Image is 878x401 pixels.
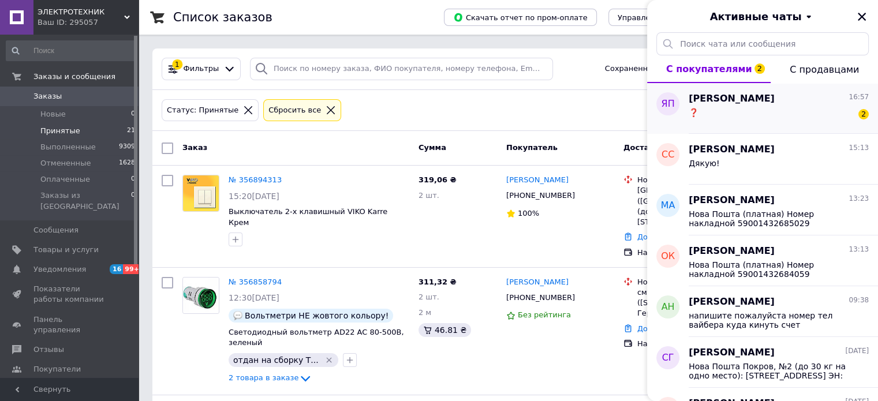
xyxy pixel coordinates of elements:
span: Фильтры [184,63,219,74]
span: 1628 [119,158,135,168]
span: Доставка и оплата [623,143,705,152]
input: Поиск по номеру заказа, ФИО покупателя, номеру телефона, Email, номеру накладной [250,58,553,80]
span: 12:30[DATE] [229,293,279,302]
img: Фото товару [183,175,219,211]
a: Выключатель 2-х клавишный VIKO Karre Крем [229,207,387,227]
div: Нова Пошта [637,277,754,287]
span: 2 шт. [419,293,439,301]
button: ОК[PERSON_NAME]13:13Нова Пошта (платная) Номер накладной 59001432684059 [647,235,878,286]
span: Сумма [419,143,446,152]
span: Дякую! [689,159,720,168]
span: 319,06 ₴ [419,175,457,184]
span: Уведомления [33,264,86,275]
span: Нова Пошта Покров, №2 (до 30 кг на одно место): [STREET_ADDRESS] ЭН: 59001431994053 На пути к пол... [689,362,853,380]
span: Товары и услуги [33,245,99,255]
span: 21 [127,126,135,136]
span: Оплаченные [40,174,90,185]
span: ОК [661,250,675,263]
a: [PERSON_NAME] [506,175,569,186]
img: Фото товару [183,278,219,313]
span: Выполненные [40,142,96,152]
div: 1 [172,59,182,70]
div: Нова Пошта [637,175,754,185]
span: 09:38 [849,295,869,305]
button: СГ[PERSON_NAME][DATE]Нова Пошта Покров, №2 (до 30 кг на одно место): [STREET_ADDRESS] ЭН: 5900143... [647,337,878,388]
span: 2 товара в заказе [229,373,298,382]
button: Закрыть [855,10,869,24]
span: [PHONE_NUMBER] [506,191,575,200]
span: 15:20[DATE] [229,192,279,201]
span: 311,32 ₴ [419,278,457,286]
button: С покупателями2 [647,55,771,83]
span: яп [661,98,674,111]
span: Заказ [182,143,207,152]
div: Наложенный платеж [637,248,754,258]
span: [PERSON_NAME] [689,143,775,156]
a: Светодиодный вольтметр AD22 AC 80-500В, зеленый [229,328,403,347]
span: Заказы из [GEOGRAPHIC_DATA] [40,190,131,211]
h1: Список заказов [173,10,272,24]
span: [PERSON_NAME] [689,295,775,309]
svg: Удалить метку [324,355,334,365]
span: 99+ [123,264,142,274]
div: Наложенный платеж [637,339,754,349]
span: Вольтметри НЕ жовтого кольору! [245,311,388,320]
a: Добавить ЭН [637,324,688,333]
span: Отзывы [33,344,64,355]
span: Заказы и сообщения [33,72,115,82]
span: [DATE] [845,346,869,356]
a: [PERSON_NAME] [506,277,569,288]
span: [PERSON_NAME] [689,346,775,359]
span: Принятые [40,126,80,136]
span: Покупатели [33,364,81,374]
div: смт. [GEOGRAPHIC_DATA] ([STREET_ADDRESS]: вул. Героїв України, 6с [637,287,754,319]
span: 16:57 [849,92,869,102]
a: № 356858794 [229,278,282,286]
button: Активные чаты [679,9,846,24]
a: Добавить ЭН [637,233,688,241]
span: 13:13 [849,245,869,254]
button: АН[PERSON_NAME]09:38напишите пожалуйста номер тел вайбера куда кинуть счет [647,286,878,337]
span: Активные чаты [710,9,802,24]
span: Заказы [33,91,62,102]
span: ЭЛЕКТРОТЕХНИК [38,7,124,17]
span: Скачать отчет по пром-оплате [453,12,588,23]
div: Ваш ID: 295057 [38,17,139,28]
span: 2 [858,109,869,119]
span: Без рейтинга [518,310,571,319]
span: Отмененные [40,158,91,168]
img: :speech_balloon: [233,311,242,320]
span: Сообщения [33,225,79,235]
span: С покупателями [666,63,752,74]
span: Нова Пошта (платная) Номер накладной 59001432684059 [689,260,853,279]
span: 13:23 [849,194,869,204]
span: 0 [131,109,135,119]
span: напишите пожалуйста номер тел вайбера куда кинуть счет [689,311,853,329]
span: 2 [754,63,765,74]
a: Фото товару [182,175,219,212]
div: Статус: Принятые [165,104,241,117]
span: С продавцами [790,64,859,75]
a: 2 товара в заказе [229,373,312,382]
span: Управление статусами [618,13,708,22]
span: [PERSON_NAME] [689,92,775,106]
input: Поиск [6,40,136,61]
div: [GEOGRAPHIC_DATA] ([GEOGRAPHIC_DATA].), №99 (до [DATE] кг): вул. [STREET_ADDRESS] [637,185,754,227]
span: СС [662,148,674,162]
span: 0 [131,190,135,211]
span: Сохраненные фильтры: [605,63,699,74]
a: № 356894313 [229,175,282,184]
a: Фото товару [182,277,219,314]
span: 16 [110,264,123,274]
span: 15:13 [849,143,869,153]
span: 9309 [119,142,135,152]
span: 0 [131,174,135,185]
span: СГ [662,351,674,365]
span: Панель управления [33,314,107,335]
span: МА [661,199,675,212]
span: Новые [40,109,66,119]
span: [PHONE_NUMBER] [506,293,575,302]
span: АН [662,301,675,314]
